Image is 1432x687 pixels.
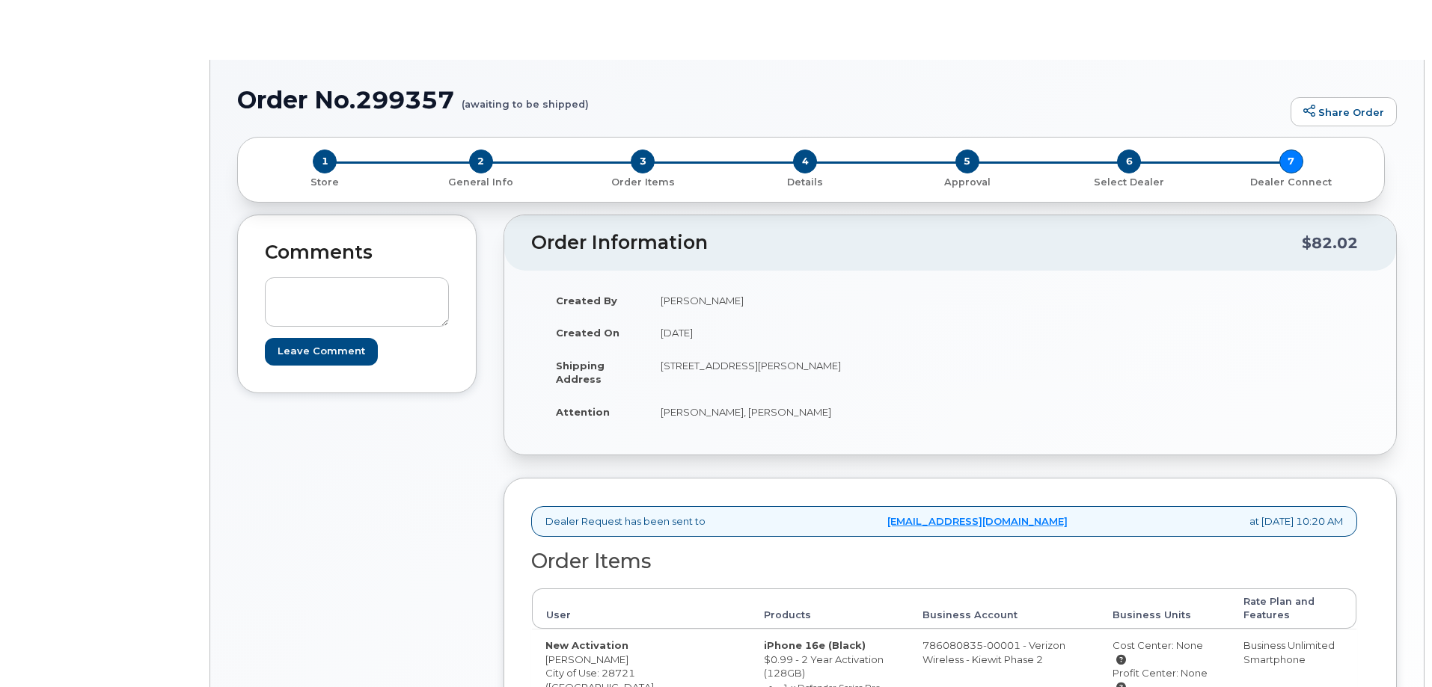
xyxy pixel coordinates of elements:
p: Order Items [568,176,718,189]
span: 3 [631,150,655,173]
a: Share Order [1291,97,1397,127]
h2: Order Information [531,232,1302,253]
p: Approval [892,176,1042,189]
td: [STREET_ADDRESS][PERSON_NAME] [647,349,939,395]
a: 6 Select Dealer [1048,173,1211,189]
span: 1 [313,150,337,173]
span: 6 [1117,150,1141,173]
span: 2 [469,150,493,173]
div: Dealer Request has been sent to at [DATE] 10:20 AM [531,506,1357,537]
strong: New Activation [545,639,628,651]
th: Business Units [1099,588,1230,629]
th: Products [750,588,909,629]
p: Details [730,176,881,189]
td: [PERSON_NAME], [PERSON_NAME] [647,395,939,428]
strong: Shipping Address [556,360,605,386]
th: Business Account [909,588,1099,629]
h2: Order Items [531,550,1357,573]
div: $82.02 [1302,229,1358,257]
span: 5 [955,150,979,173]
p: Select Dealer [1054,176,1205,189]
div: Cost Center: None [1113,638,1217,666]
strong: iPhone 16e (Black) [764,639,866,651]
th: Rate Plan and Features [1230,588,1356,629]
h1: Order No.299357 [237,87,1283,113]
small: (awaiting to be shipped) [462,87,589,110]
strong: Attention [556,406,610,418]
td: [DATE] [647,316,939,349]
a: 3 Order Items [562,173,724,189]
input: Leave Comment [265,338,378,366]
span: 4 [793,150,817,173]
strong: Created By [556,295,617,306]
a: 5 Approval [886,173,1048,189]
p: Store [256,176,394,189]
td: [PERSON_NAME] [647,284,939,317]
a: 4 Details [724,173,887,189]
strong: Created On [556,327,619,339]
a: [EMAIL_ADDRESS][DOMAIN_NAME] [887,514,1068,529]
p: General Info [406,176,557,189]
th: User [532,588,750,629]
h2: Comments [265,242,449,263]
a: 2 General Info [400,173,563,189]
a: 1 Store [250,173,400,189]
